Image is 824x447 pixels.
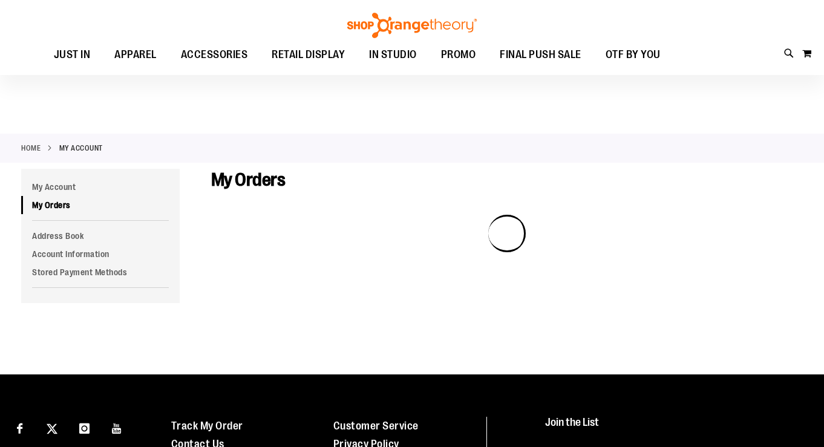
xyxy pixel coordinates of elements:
[488,41,593,69] a: FINAL PUSH SALE
[593,41,673,69] a: OTF BY YOU
[21,227,180,245] a: Address Book
[272,41,345,68] span: RETAIL DISPLAY
[500,41,581,68] span: FINAL PUSH SALE
[21,196,180,214] a: My Orders
[545,417,802,439] h4: Join the List
[181,41,248,68] span: ACCESSORIES
[441,41,476,68] span: PROMO
[42,41,103,69] a: JUST IN
[21,245,180,263] a: Account Information
[54,41,91,68] span: JUST IN
[169,41,260,69] a: ACCESSORIES
[74,417,95,438] a: Visit our Instagram page
[47,423,57,434] img: Twitter
[211,169,286,190] span: My Orders
[260,41,357,69] a: RETAIL DISPLAY
[21,178,180,196] a: My Account
[345,13,479,38] img: Shop Orangetheory
[42,417,63,438] a: Visit our X page
[606,41,661,68] span: OTF BY YOU
[114,41,157,68] span: APPAREL
[429,41,488,69] a: PROMO
[369,41,417,68] span: IN STUDIO
[357,41,429,69] a: IN STUDIO
[21,143,41,154] a: Home
[102,41,169,69] a: APPAREL
[171,420,243,432] a: Track My Order
[333,420,419,432] a: Customer Service
[21,263,180,281] a: Stored Payment Methods
[9,417,30,438] a: Visit our Facebook page
[106,417,128,438] a: Visit our Youtube page
[59,143,103,154] strong: My Account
